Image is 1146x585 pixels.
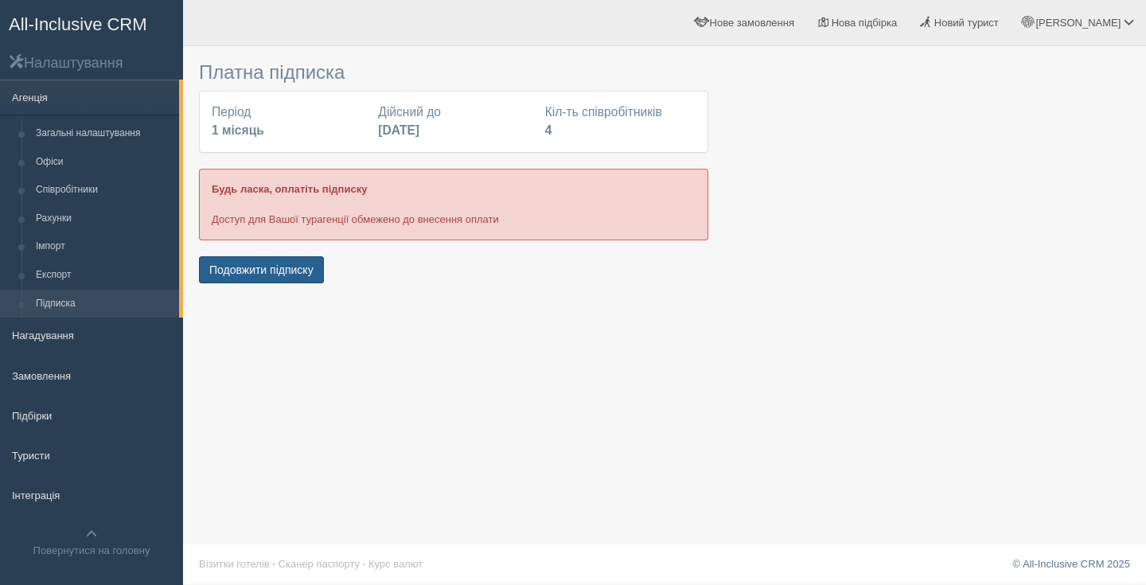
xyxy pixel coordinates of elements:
b: 1 місяць [212,123,264,137]
span: Нове замовлення [710,17,794,29]
div: Дійсний до [370,103,536,140]
div: Період [204,103,370,140]
div: Доступ для Вашої турагенції обмежено до внесення оплати [199,169,708,240]
a: Візитки готелів [199,558,270,570]
span: Нова підбірка [832,17,898,29]
a: Курс валют [368,558,423,570]
b: [DATE] [378,123,419,137]
a: Загальні налаштування [29,119,179,148]
a: All-Inclusive CRM [1,1,182,45]
a: Співробітники [29,176,179,205]
a: Рахунки [29,205,179,233]
a: Експорт [29,261,179,290]
b: 4 [545,123,552,137]
span: · [363,558,366,570]
h3: Платна підписка [199,62,708,83]
span: Новий турист [934,17,999,29]
div: Кіл-ть співробітників [537,103,704,140]
a: © All-Inclusive CRM 2025 [1012,558,1130,570]
a: Офіси [29,148,179,177]
a: Підписка [29,290,179,318]
span: · [272,558,275,570]
button: Подовжити підписку [199,256,324,283]
a: Сканер паспорту [279,558,360,570]
span: All-Inclusive CRM [9,14,147,34]
a: Імпорт [29,232,179,261]
span: [PERSON_NAME] [1035,17,1121,29]
b: Будь ласка, оплатіть підписку [212,183,367,195]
